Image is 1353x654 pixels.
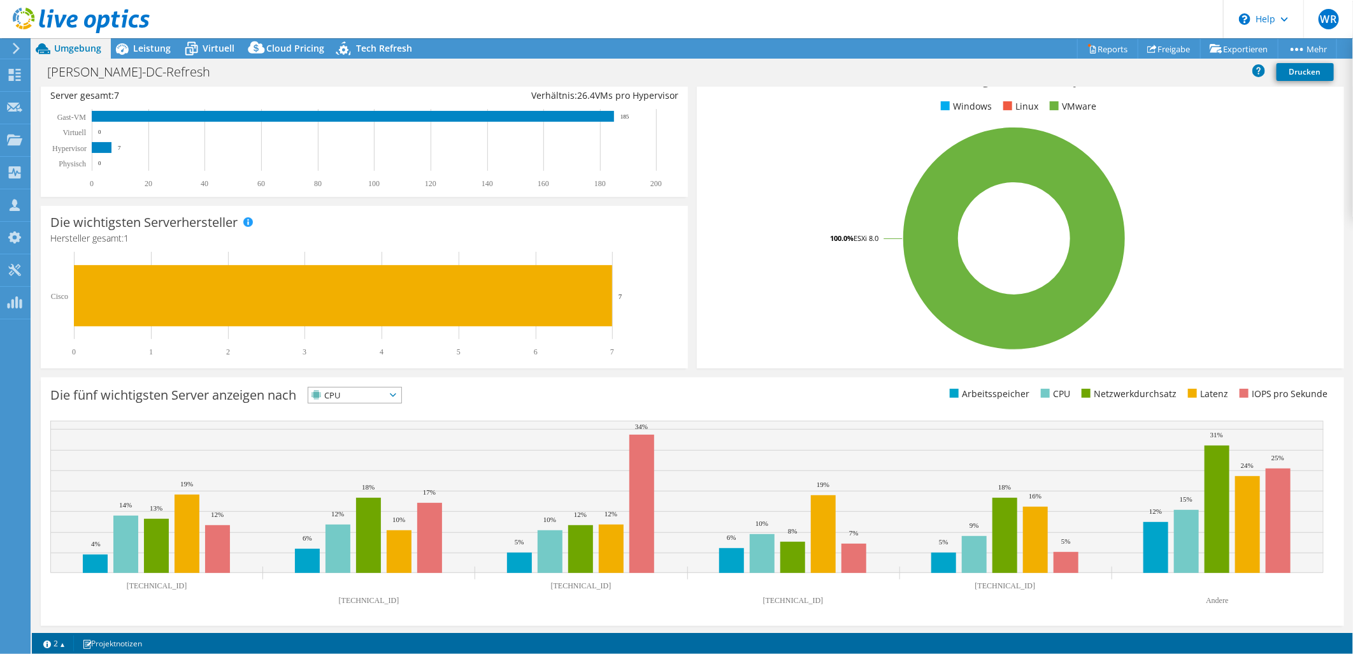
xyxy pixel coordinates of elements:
[50,231,678,245] h4: Hersteller gesamt:
[73,636,151,651] a: Projektnotizen
[423,488,436,496] text: 17%
[1210,431,1223,439] text: 31%
[947,387,1029,401] li: Arbeitsspeicher
[57,113,87,122] text: Gast-VM
[203,42,234,54] span: Virtuell
[308,388,385,403] span: CPU
[50,89,364,103] div: Server gesamt:
[368,179,380,188] text: 100
[339,596,399,605] text: [TECHNICAL_ID]
[610,347,614,356] text: 7
[51,292,68,301] text: Cisco
[380,347,383,356] text: 4
[515,538,524,546] text: 5%
[457,347,461,356] text: 5
[755,520,768,527] text: 10%
[788,527,798,535] text: 8%
[998,483,1011,491] text: 18%
[303,347,306,356] text: 3
[1241,461,1254,469] text: 24%
[149,347,153,356] text: 1
[854,233,878,243] tspan: ESXi 8.0
[257,179,265,188] text: 60
[534,347,538,356] text: 6
[124,232,129,244] span: 1
[72,347,76,356] text: 0
[817,481,829,488] text: 19%
[1277,63,1334,81] a: Drucken
[226,347,230,356] text: 2
[1278,39,1337,59] a: Mehr
[482,179,493,188] text: 140
[59,159,86,168] text: Physisch
[551,581,612,590] text: [TECHNICAL_ID]
[605,510,617,518] text: 12%
[1239,13,1250,25] svg: \n
[1038,387,1070,401] li: CPU
[1180,495,1192,503] text: 15%
[50,215,238,229] h3: Die wichtigsten Serverhersteller
[727,534,736,541] text: 6%
[1185,387,1228,401] li: Latenz
[1029,492,1042,500] text: 16%
[303,534,312,542] text: 6%
[1149,507,1162,515] text: 12%
[619,293,622,300] text: 7
[127,581,187,590] text: [TECHNICAL_ID]
[650,179,662,188] text: 200
[635,423,648,430] text: 34%
[90,179,94,188] text: 0
[975,581,1036,590] text: [TECHNICAL_ID]
[34,636,74,651] a: 2
[574,511,587,518] text: 12%
[425,179,436,188] text: 120
[91,540,101,548] text: 4%
[98,129,101,135] text: 0
[54,42,101,54] span: Umgebung
[538,179,549,188] text: 160
[1236,387,1328,401] li: IOPS pro Sekunde
[52,144,87,153] text: Hypervisor
[970,521,979,529] text: 9%
[1319,9,1339,29] span: WR
[1000,99,1038,113] li: Linux
[620,113,629,120] text: 185
[118,145,121,151] text: 7
[1138,39,1201,59] a: Freigabe
[1077,39,1138,59] a: Reports
[150,504,162,512] text: 13%
[201,179,208,188] text: 40
[543,516,556,523] text: 10%
[938,99,992,113] li: Windows
[1078,387,1177,401] li: Netzwerkdurchsatz
[830,233,854,243] tspan: 100.0%
[180,480,193,488] text: 19%
[1206,596,1228,605] text: Andere
[1061,537,1071,545] text: 5%
[114,89,119,101] span: 7
[211,511,224,518] text: 12%
[145,179,152,188] text: 20
[119,501,132,509] text: 14%
[849,529,859,537] text: 7%
[41,65,230,79] h1: [PERSON_NAME]-DC-Refresh
[1271,454,1284,461] text: 25%
[392,516,405,523] text: 10%
[577,89,595,101] span: 26.4
[939,538,949,546] text: 5%
[1047,99,1096,113] li: VMware
[98,160,101,166] text: 0
[331,510,344,518] text: 12%
[362,483,375,491] text: 18%
[356,42,412,54] span: Tech Refresh
[266,42,324,54] span: Cloud Pricing
[314,179,322,188] text: 80
[133,42,171,54] span: Leistung
[594,179,606,188] text: 180
[763,596,824,605] text: [TECHNICAL_ID]
[364,89,678,103] div: Verhältnis: VMs pro Hypervisor
[1200,39,1278,59] a: Exportieren
[62,128,86,137] text: Virtuell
